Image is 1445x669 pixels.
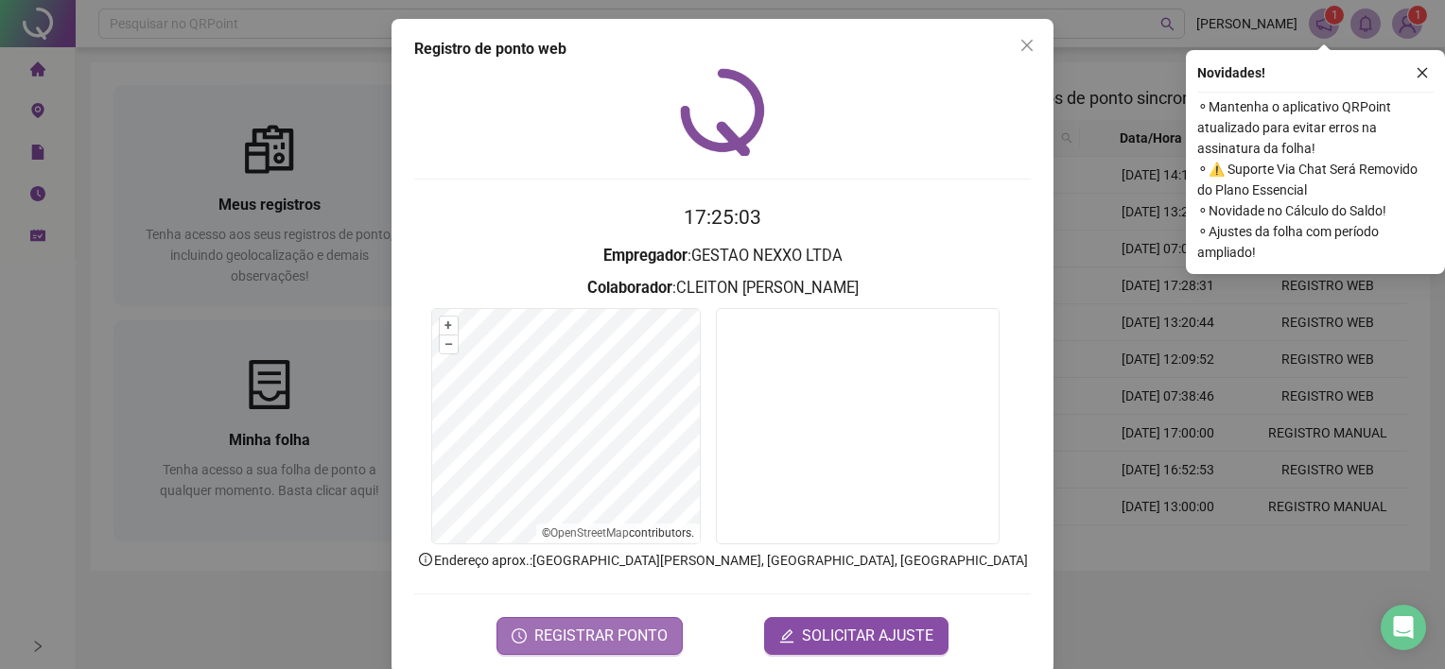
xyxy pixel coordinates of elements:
[1197,200,1434,221] span: ⚬ Novidade no Cálculo do Saldo!
[512,628,527,643] span: clock-circle
[1019,38,1035,53] span: close
[542,526,694,540] li: © contributors.
[1381,605,1426,650] div: Open Intercom Messenger
[414,276,1031,300] h3: : CLEITON [PERSON_NAME]
[417,551,434,568] span: info-circle
[1197,96,1434,159] span: ⚬ Mantenha o aplicativo QRPoint atualizado para evitar erros na assinatura da folha!
[414,38,1031,60] div: Registro de ponto web
[440,335,458,353] button: –
[496,617,683,655] button: REGISTRAR PONTO
[440,317,458,334] button: +
[603,247,688,265] strong: Empregador
[680,68,765,156] img: QRPoint
[534,625,668,647] span: REGISTRAR PONTO
[1012,30,1042,60] button: Close
[414,244,1031,268] h3: : GESTAO NEXXO LTDA
[1197,221,1434,263] span: ⚬ Ajustes da folha com período ampliado!
[802,625,933,647] span: SOLICITAR AJUSTE
[764,617,949,655] button: editSOLICITAR AJUSTE
[1416,66,1429,79] span: close
[587,279,672,297] strong: Colaborador
[684,206,761,229] time: 17:25:03
[779,628,794,643] span: edit
[550,526,629,540] a: OpenStreetMap
[1197,62,1265,83] span: Novidades !
[1197,159,1434,200] span: ⚬ ⚠️ Suporte Via Chat Será Removido do Plano Essencial
[414,550,1031,571] p: Endereço aprox. : [GEOGRAPHIC_DATA][PERSON_NAME], [GEOGRAPHIC_DATA], [GEOGRAPHIC_DATA]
